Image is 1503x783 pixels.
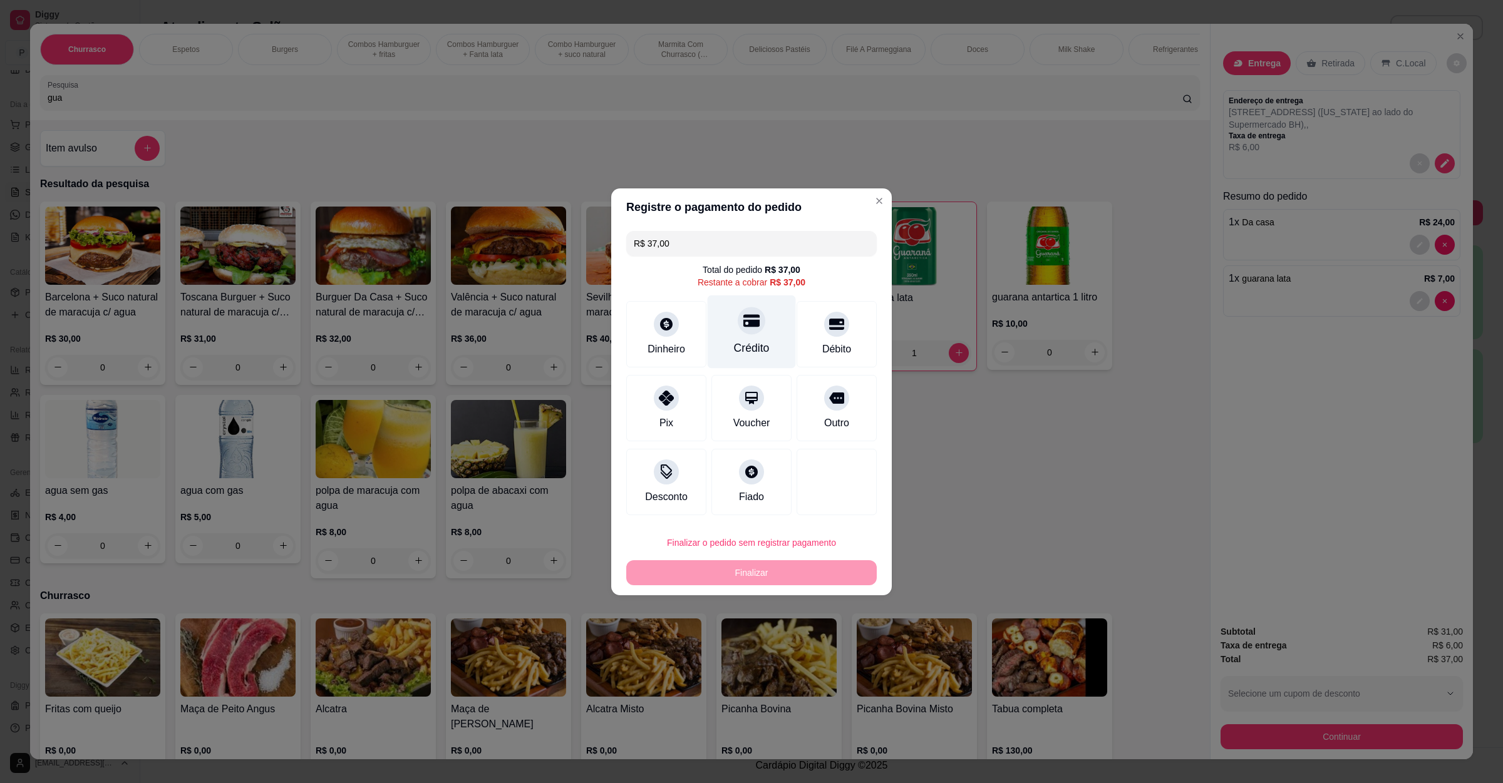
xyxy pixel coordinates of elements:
div: Outro [824,416,849,431]
div: R$ 37,00 [765,264,800,276]
div: Pix [659,416,673,431]
div: Débito [822,342,851,357]
input: Ex.: hambúrguer de cordeiro [634,231,869,256]
div: Fiado [739,489,764,504]
div: Dinheiro [648,342,685,357]
div: Total do pedido [703,264,800,276]
button: Close [869,191,889,211]
header: Registre o pagamento do pedido [611,188,892,226]
div: Restante a cobrar [698,276,805,289]
div: R$ 37,00 [770,276,805,289]
button: Finalizar o pedido sem registrar pagamento [626,530,877,555]
div: Desconto [645,489,688,504]
div: Crédito [734,340,770,356]
div: Voucher [733,416,770,431]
